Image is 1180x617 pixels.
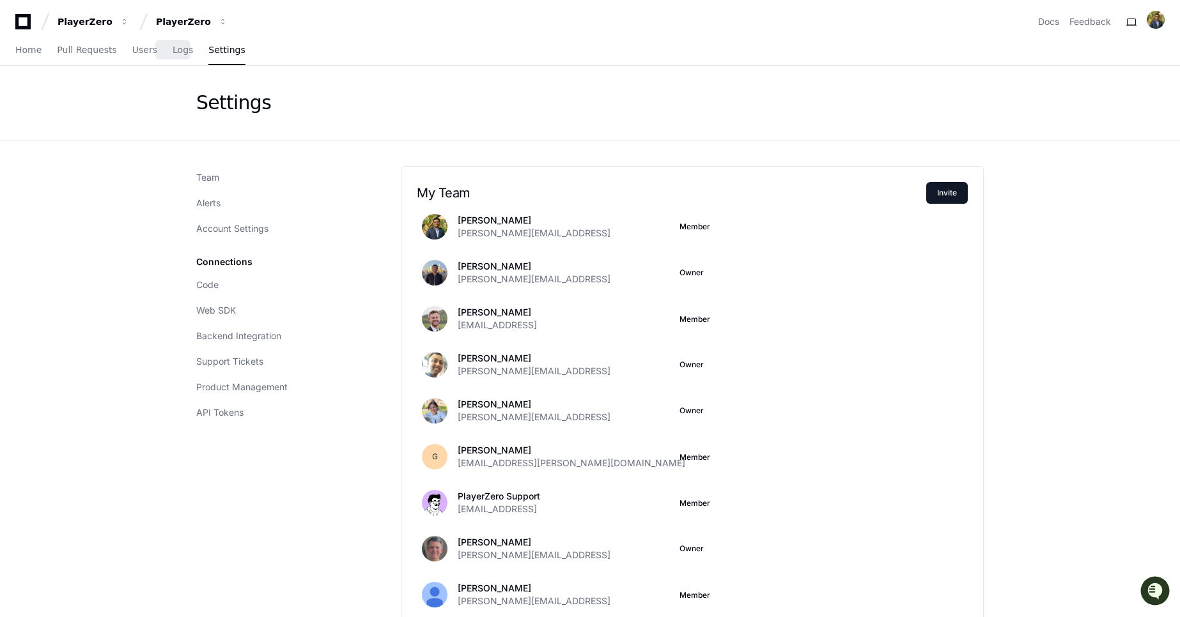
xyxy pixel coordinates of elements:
a: Home [15,36,42,65]
h2: My Team [417,185,926,201]
a: Alerts [190,192,370,215]
p: [PERSON_NAME] [458,260,610,273]
p: [PERSON_NAME] [458,306,537,319]
img: 1756235613930-3d25f9e4-fa56-45dd-b3ad-e072dfbd1548 [13,95,36,118]
a: Pull Requests [57,36,116,65]
p: [PERSON_NAME] [458,444,685,457]
button: Start new chat [217,99,233,114]
a: Team [190,166,370,189]
img: ACg8ocIw1Oh4PtVMApWcPmf4fvrxyIPssqaZlr1sfVLZc5n_9KzTbsk=s96-c [422,536,447,561]
p: [PERSON_NAME] [458,352,610,365]
p: [PERSON_NAME] [458,398,610,411]
span: Owner [679,360,704,370]
button: Member [679,314,710,324]
span: Pull Requests [57,46,116,54]
img: avatar [422,490,447,515]
span: Settings [208,46,245,54]
span: Member [679,222,710,232]
span: [PERSON_NAME][EMAIL_ADDRESS] [458,365,610,377]
div: Start new chat [43,95,210,108]
a: Docs [1038,15,1059,28]
p: [PERSON_NAME] [458,582,610,595]
span: API Tokens [196,406,244,419]
p: PlayerZero Support [458,490,540,503]
span: [EMAIL_ADDRESS] [458,503,537,515]
img: avatar [422,398,447,423]
button: Member [679,590,710,600]
button: Member [679,452,710,462]
div: Welcome [13,51,233,72]
span: Web SDK [196,304,236,317]
span: [PERSON_NAME][EMAIL_ADDRESS] [458,595,610,607]
a: API Tokens [190,401,370,424]
img: ALV-UjWg_YQMSEfMqKuBqf-b1Th-lbSirRT7vDu1w2kzr3J09kdAA3lvpi0VXCpZBSllX1c7KfNNi4Hblpiez3AIK84Sc_Xp8... [422,582,447,607]
span: [PERSON_NAME][EMAIL_ADDRESS] [458,411,610,423]
a: Settings [208,36,245,65]
img: avatar [422,352,447,377]
span: [PERSON_NAME][EMAIL_ADDRESS] [458,273,610,286]
span: Pylon [127,134,155,144]
span: [PERSON_NAME][EMAIL_ADDRESS] [458,227,610,240]
img: avatar [422,306,447,331]
div: PlayerZero [156,15,211,28]
img: PlayerZero [13,13,38,38]
span: Account Settings [196,222,268,235]
div: Settings [196,91,271,114]
span: [EMAIL_ADDRESS] [458,319,537,331]
span: Users [132,46,157,54]
img: avatar [422,260,447,286]
iframe: Open customer support [1139,575,1174,609]
img: avatar [422,214,447,240]
span: Logs [173,46,193,54]
div: We're offline, but we'll be back soon! [43,108,185,118]
button: Member [679,498,710,508]
span: Owner [679,544,704,554]
img: avatar [1147,11,1165,29]
span: Support Tickets [196,355,263,368]
button: Invite [926,182,968,204]
a: Support Tickets [190,350,370,373]
p: [PERSON_NAME] [458,536,610,549]
a: Code [190,273,370,296]
span: Owner [679,268,704,278]
p: [PERSON_NAME] [458,214,610,227]
a: Users [132,36,157,65]
span: Team [196,171,219,184]
h1: G [432,452,438,462]
span: Home [15,46,42,54]
button: Feedback [1069,15,1111,28]
span: [PERSON_NAME][EMAIL_ADDRESS] [458,549,610,561]
button: PlayerZero [52,10,134,33]
a: Logs [173,36,193,65]
a: Powered byPylon [90,133,155,144]
span: [EMAIL_ADDRESS][PERSON_NAME][DOMAIN_NAME] [458,457,685,469]
span: Product Management [196,381,288,393]
span: Backend Integration [196,330,281,342]
a: Web SDK [190,299,370,322]
span: Code [196,278,219,291]
button: PlayerZero [151,10,233,33]
div: PlayerZero [58,15,113,28]
a: Backend Integration [190,324,370,347]
a: Product Management [190,376,370,399]
span: Owner [679,406,704,416]
a: Account Settings [190,217,370,240]
span: Alerts [196,197,221,209]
